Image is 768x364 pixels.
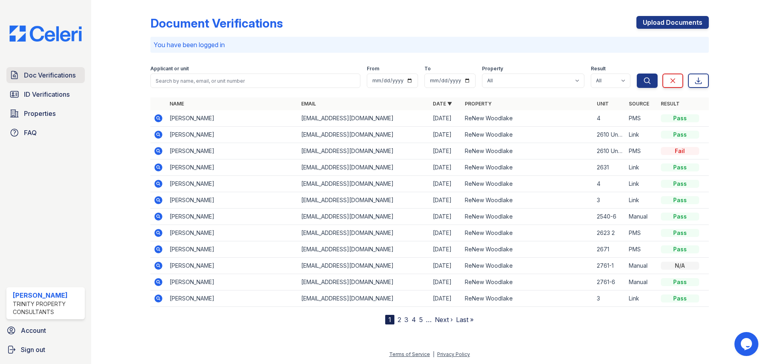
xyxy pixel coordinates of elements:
td: [DATE] [430,258,462,274]
td: Link [626,192,658,209]
a: Name [170,101,184,107]
td: PMS [626,143,658,159]
td: ReNew Woodlake [462,209,593,225]
td: [PERSON_NAME] [166,110,298,127]
td: ReNew Woodlake [462,290,593,307]
td: PMS [626,241,658,258]
a: Property [465,101,492,107]
a: Date ▼ [433,101,452,107]
a: FAQ [6,125,85,141]
div: N/A [661,262,699,270]
td: [DATE] [430,241,462,258]
td: Link [626,290,658,307]
div: Pass [661,294,699,302]
a: Sign out [3,342,88,358]
td: [DATE] [430,290,462,307]
a: 3 [404,316,408,324]
td: [DATE] [430,127,462,143]
td: 2540-6 [594,209,626,225]
td: [DATE] [430,110,462,127]
td: [EMAIL_ADDRESS][DOMAIN_NAME] [298,274,430,290]
td: PMS [626,110,658,127]
td: ReNew Woodlake [462,176,593,192]
td: [EMAIL_ADDRESS][DOMAIN_NAME] [298,192,430,209]
td: ReNew Woodlake [462,274,593,290]
div: [PERSON_NAME] [13,290,82,300]
p: You have been logged in [154,40,706,50]
div: 1 [385,315,394,324]
td: Manual [626,209,658,225]
td: [DATE] [430,159,462,176]
div: Pass [661,114,699,122]
td: [PERSON_NAME] [166,225,298,241]
td: [EMAIL_ADDRESS][DOMAIN_NAME] [298,127,430,143]
td: [EMAIL_ADDRESS][DOMAIN_NAME] [298,176,430,192]
a: Properties [6,105,85,121]
td: [PERSON_NAME] [166,176,298,192]
a: 4 [412,316,416,324]
span: Account [21,326,46,335]
div: Document Verifications [150,16,283,30]
td: [EMAIL_ADDRESS][DOMAIN_NAME] [298,110,430,127]
td: [DATE] [430,176,462,192]
a: Last » [456,316,474,324]
td: [PERSON_NAME] [166,127,298,143]
td: ReNew Woodlake [462,258,593,274]
div: Pass [661,196,699,204]
a: Privacy Policy [437,351,470,357]
a: 5 [419,316,423,324]
td: 2671 [594,241,626,258]
div: Pass [661,163,699,171]
td: [DATE] [430,143,462,159]
td: [EMAIL_ADDRESS][DOMAIN_NAME] [298,209,430,225]
label: From [367,66,379,72]
td: [DATE] [430,274,462,290]
span: ID Verifications [24,90,70,99]
td: Link [626,127,658,143]
td: [PERSON_NAME] [166,209,298,225]
span: Properties [24,109,56,118]
a: Upload Documents [636,16,709,29]
td: [EMAIL_ADDRESS][DOMAIN_NAME] [298,241,430,258]
td: Manual [626,258,658,274]
td: [DATE] [430,209,462,225]
td: 2610 Unit 5 [594,127,626,143]
a: Result [661,101,680,107]
img: CE_Logo_Blue-a8612792a0a2168367f1c8372b55b34899dd931a85d93a1a3d3e32e68fde9ad4.png [3,26,88,42]
td: [EMAIL_ADDRESS][DOMAIN_NAME] [298,159,430,176]
td: [PERSON_NAME] [166,274,298,290]
div: Pass [661,229,699,237]
a: Source [629,101,649,107]
a: Account [3,322,88,338]
td: 3 [594,290,626,307]
td: [PERSON_NAME] [166,258,298,274]
div: Fail [661,147,699,155]
span: Sign out [21,345,45,354]
td: [DATE] [430,225,462,241]
a: Next › [435,316,453,324]
input: Search by name, email, or unit number [150,74,360,88]
td: [DATE] [430,192,462,209]
td: ReNew Woodlake [462,192,593,209]
td: Link [626,159,658,176]
iframe: chat widget [734,332,760,356]
span: Doc Verifications [24,70,76,80]
div: Trinity Property Consultants [13,300,82,316]
div: Pass [661,278,699,286]
td: [EMAIL_ADDRESS][DOMAIN_NAME] [298,290,430,307]
a: ID Verifications [6,86,85,102]
td: [PERSON_NAME] [166,290,298,307]
td: 4 [594,176,626,192]
td: Link [626,176,658,192]
td: ReNew Woodlake [462,127,593,143]
div: Pass [661,180,699,188]
div: Pass [661,245,699,253]
div: Pass [661,131,699,139]
td: [PERSON_NAME] [166,241,298,258]
td: [PERSON_NAME] [166,143,298,159]
td: 2761-6 [594,274,626,290]
td: 4 [594,110,626,127]
td: [EMAIL_ADDRESS][DOMAIN_NAME] [298,143,430,159]
label: Applicant or unit [150,66,189,72]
